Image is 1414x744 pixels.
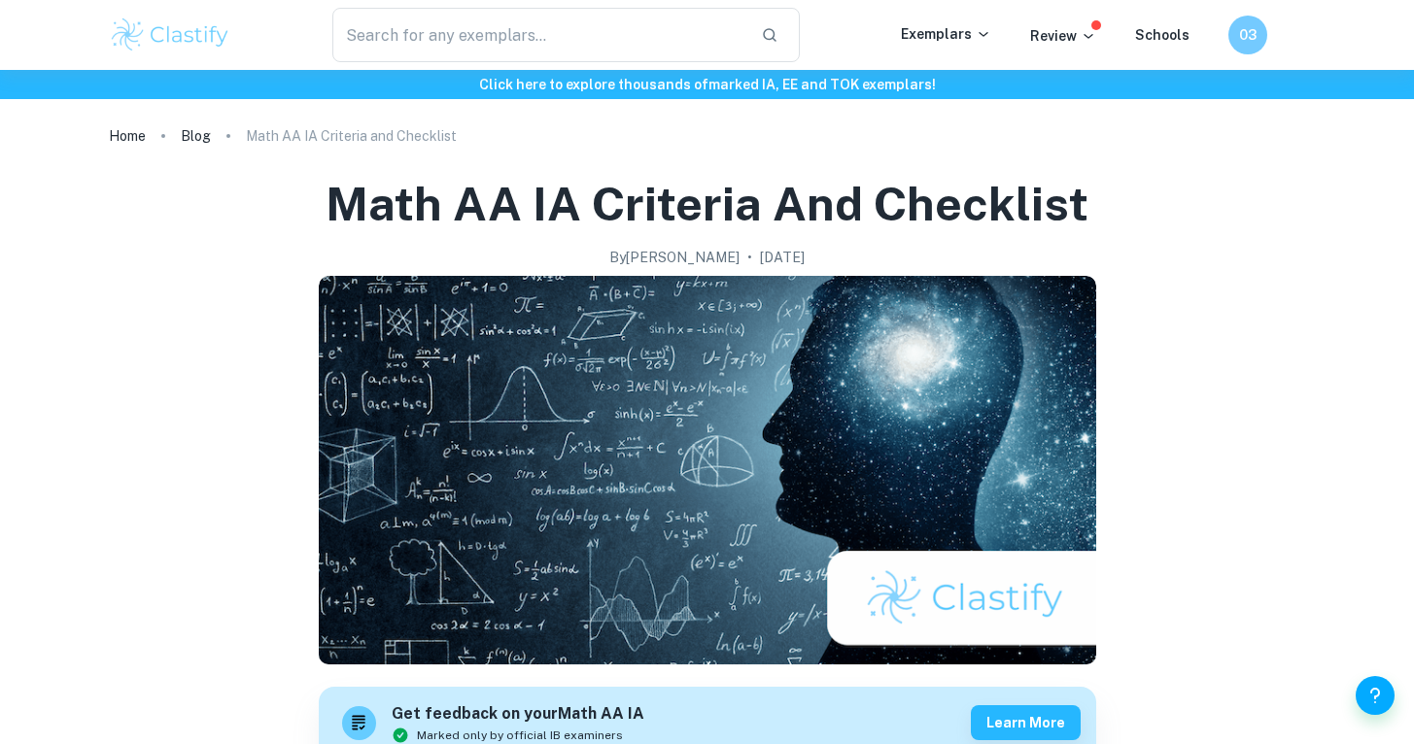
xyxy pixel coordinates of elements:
button: Help and Feedback [1356,676,1395,715]
h2: [DATE] [760,247,805,268]
a: Schools [1135,27,1190,43]
p: Review [1030,25,1096,47]
a: Home [109,122,146,150]
button: Learn more [971,705,1081,740]
h6: 03 [1236,24,1259,46]
button: 03 [1228,16,1267,54]
img: Math AA IA Criteria and Checklist cover image [319,276,1096,664]
h2: By [PERSON_NAME] [609,247,740,268]
a: Blog [181,122,211,150]
h6: Get feedback on your Math AA IA [392,702,644,727]
p: Exemplars [901,23,991,45]
input: Search for any exemplars... [332,8,746,62]
span: Marked only by official IB examiners [417,727,623,744]
img: Clastify logo [109,16,232,54]
p: Math AA IA Criteria and Checklist [246,125,457,147]
h6: Click here to explore thousands of marked IA, EE and TOK exemplars ! [4,74,1410,95]
p: • [747,247,752,268]
h1: Math AA IA Criteria and Checklist [326,173,1088,235]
